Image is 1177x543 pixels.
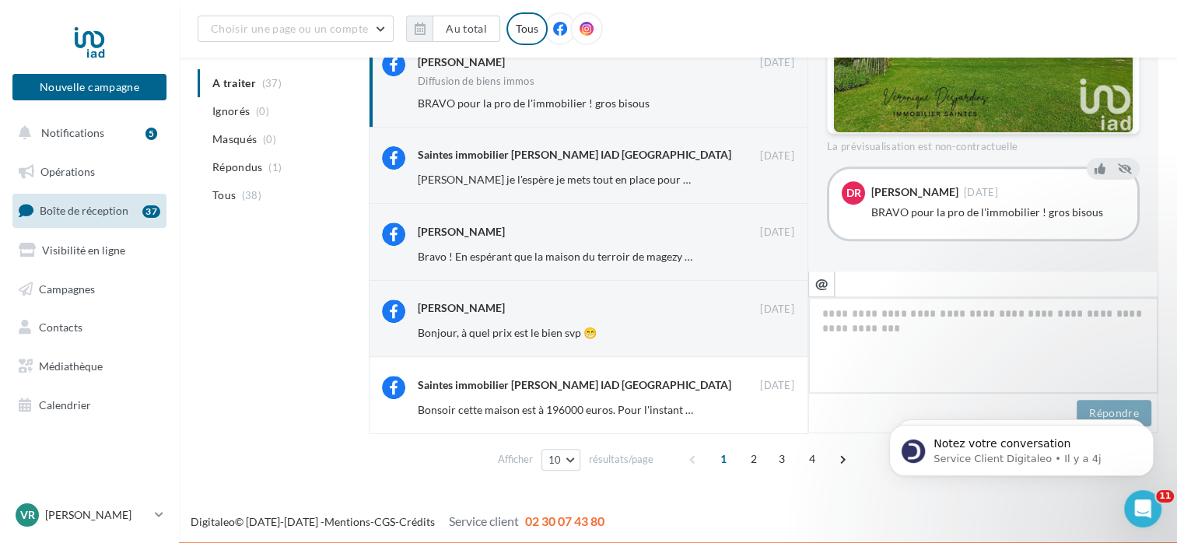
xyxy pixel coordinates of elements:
span: [DATE] [760,379,794,393]
div: [PERSON_NAME] [871,187,958,198]
span: Ignorés [212,103,250,119]
span: Visibilité en ligne [42,243,125,257]
a: Boîte de réception37 [9,194,170,227]
button: Nouvelle campagne [12,74,166,100]
span: 10 [548,454,562,466]
button: 10 [541,449,581,471]
span: Bravo ! En espérant que la maison du terroir de magezy se vende bientôt 🙂 [418,250,779,263]
a: Opérations [9,156,170,188]
a: Crédits [399,515,435,528]
p: [PERSON_NAME] [45,507,149,523]
a: Digitaleo [191,515,235,528]
div: [PERSON_NAME] [418,300,505,316]
div: 37 [142,205,160,218]
span: [PERSON_NAME] je l'espère je mets tout en place pour 🤞 [418,173,696,186]
span: (38) [242,189,261,201]
button: Notifications 5 [9,117,163,149]
button: Au total [433,16,500,42]
span: [DATE] [760,56,794,70]
span: Médiathèque [39,359,103,373]
div: Saintes immobilier [PERSON_NAME] IAD [GEOGRAPHIC_DATA] [418,377,731,393]
span: Répondus [212,159,263,175]
div: La prévisualisation est non-contractuelle [827,134,1140,154]
iframe: Intercom notifications message [866,392,1177,501]
a: Contacts [9,311,170,344]
span: Contacts [39,321,82,334]
span: Choisir une page ou un compte [211,22,368,35]
a: Campagnes [9,273,170,306]
span: DR [846,185,861,201]
div: Saintes immobilier [PERSON_NAME] IAD [GEOGRAPHIC_DATA] [418,147,731,163]
div: 5 [145,128,157,140]
span: 2 [741,447,766,471]
span: 1 [711,447,736,471]
a: Vr [PERSON_NAME] [12,500,166,530]
span: Calendrier [39,398,91,412]
span: [DATE] [964,187,998,198]
span: [DATE] [760,226,794,240]
span: résultats/page [589,452,653,467]
a: Médiathèque [9,350,170,383]
span: Opérations [40,165,95,178]
iframe: Intercom live chat [1124,490,1161,527]
a: Mentions [324,515,370,528]
span: Afficher [498,452,533,467]
span: Bonjour, à quel prix est le bien svp 😁 [418,326,597,339]
button: Choisir une page ou un compte [198,16,394,42]
div: [PERSON_NAME] [418,224,505,240]
span: [DATE] [760,149,794,163]
div: [PERSON_NAME] [418,54,505,70]
a: Visibilité en ligne [9,234,170,267]
span: Tous [212,187,236,203]
button: Au total [406,16,500,42]
div: Tous [506,12,548,45]
span: Boîte de réception [40,204,128,217]
span: Vr [20,507,35,523]
span: (1) [268,161,282,173]
span: Masqués [212,131,257,147]
a: Calendrier [9,389,170,422]
span: © [DATE]-[DATE] - - - [191,515,604,528]
span: 11 [1156,490,1174,503]
span: Service client [449,513,519,528]
span: (0) [256,105,269,117]
span: BRAVO pour la pro de l'immobilier ! gros bisous [418,96,650,110]
span: Campagnes [39,282,95,295]
span: 02 30 07 43 80 [525,513,604,528]
span: Notifications [41,126,104,139]
span: (0) [263,133,276,145]
span: [DATE] [760,303,794,317]
span: 3 [769,447,794,471]
span: 4 [800,447,825,471]
button: @ [808,271,835,297]
div: Diffusion de biens immos [418,76,534,86]
i: @ [815,276,828,290]
div: BRAVO pour la pro de l'immobilier ! gros bisous [871,205,1125,220]
a: CGS [374,515,395,528]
